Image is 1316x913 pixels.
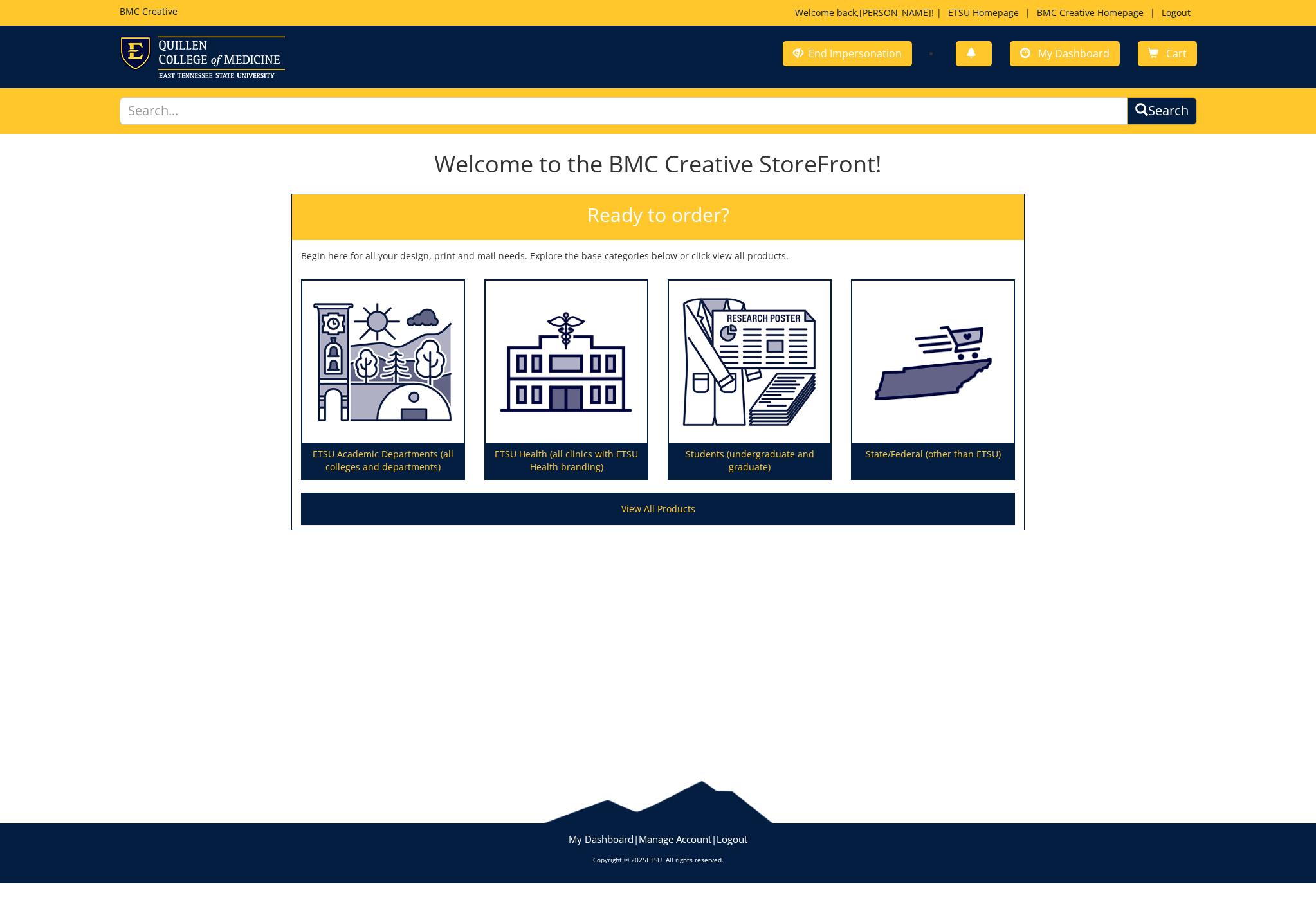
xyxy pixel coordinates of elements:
img: ETSU Health (all clinics with ETSU Health branding) [486,281,647,443]
span: My Dashboard [1038,46,1110,60]
p: ETSU Health (all clinics with ETSU Health branding) [486,443,647,479]
a: ETSU Academic Departments (all colleges and departments) [302,281,464,479]
a: BMC Creative Homepage [1030,6,1150,19]
a: Logout [1155,6,1197,19]
a: Manage Account [639,833,711,845]
a: Logout [717,833,747,845]
img: ETSU logo [120,36,285,78]
a: End Impersonation [783,41,912,66]
a: State/Federal (other than ETSU) [852,281,1014,479]
p: Students (undergraduate and graduate) [669,443,830,479]
p: Begin here for all your design, print and mail needs. Explore the base categories below or click ... [301,250,1015,263]
a: Cart [1138,41,1197,66]
a: My Dashboard [1010,41,1120,66]
a: ETSU [646,855,662,864]
a: View All Products [301,493,1015,525]
h1: Welcome to the BMC Creative StoreFront! [291,151,1025,177]
img: Students (undergraduate and graduate) [669,281,830,443]
a: ETSU Health (all clinics with ETSU Health branding) [486,281,647,479]
p: ETSU Academic Departments (all colleges and departments) [302,443,464,479]
p: State/Federal (other than ETSU) [852,443,1014,479]
a: My Dashboard [569,833,634,845]
button: Search [1127,97,1197,125]
a: ETSU Homepage [942,6,1025,19]
img: ETSU Academic Departments (all colleges and departments) [302,281,464,443]
input: Search... [120,97,1128,125]
h2: Ready to order? [292,194,1024,240]
img: State/Federal (other than ETSU) [852,281,1014,443]
h5: BMC Creative [120,6,178,16]
a: Students (undergraduate and graduate) [669,281,830,479]
p: Welcome back, ! | | | [795,6,1197,19]
span: Cart [1166,46,1187,60]
a: [PERSON_NAME] [859,6,931,19]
